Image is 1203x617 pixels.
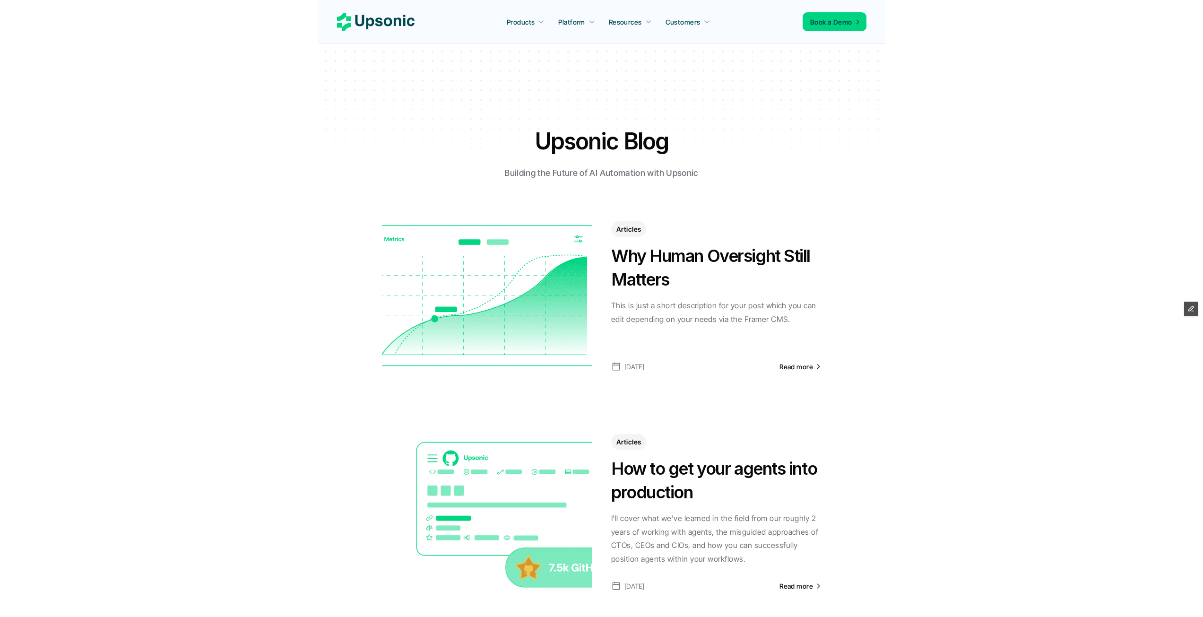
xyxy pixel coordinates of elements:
[666,17,701,27] p: Customers
[1184,302,1198,316] button: Edit Framer Content
[779,581,822,591] a: Read more
[611,299,822,326] p: This is just a short description for your post which you can edit depending on your needs via the...
[624,580,645,592] p: [DATE]
[611,512,822,566] p: I'll cover what we've learned in the field from our roughly 2 years of working with agents, the m...
[436,125,767,157] h1: Upsonic Blog
[611,434,822,566] a: How to get your agents into productionI'll cover what we've learned in the field from our roughly...
[611,457,822,504] h3: How to get your agents into production
[624,361,645,373] p: [DATE]
[484,166,720,180] p: Building the Future of AI Automation with Upsonic
[558,17,585,27] p: Platform
[611,244,822,292] h3: Why Human Oversight Still Matters
[779,363,813,371] span: Read more
[616,224,641,234] p: Articles
[501,13,550,30] a: Products
[611,221,822,326] a: Why Human Oversight Still MattersThis is just a short description for your post which you can edi...
[609,17,642,27] p: Resources
[507,17,535,27] p: Products
[616,437,641,447] p: Articles
[779,582,813,590] span: Read more
[779,362,822,372] a: Read more
[810,18,852,26] span: Book a Demo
